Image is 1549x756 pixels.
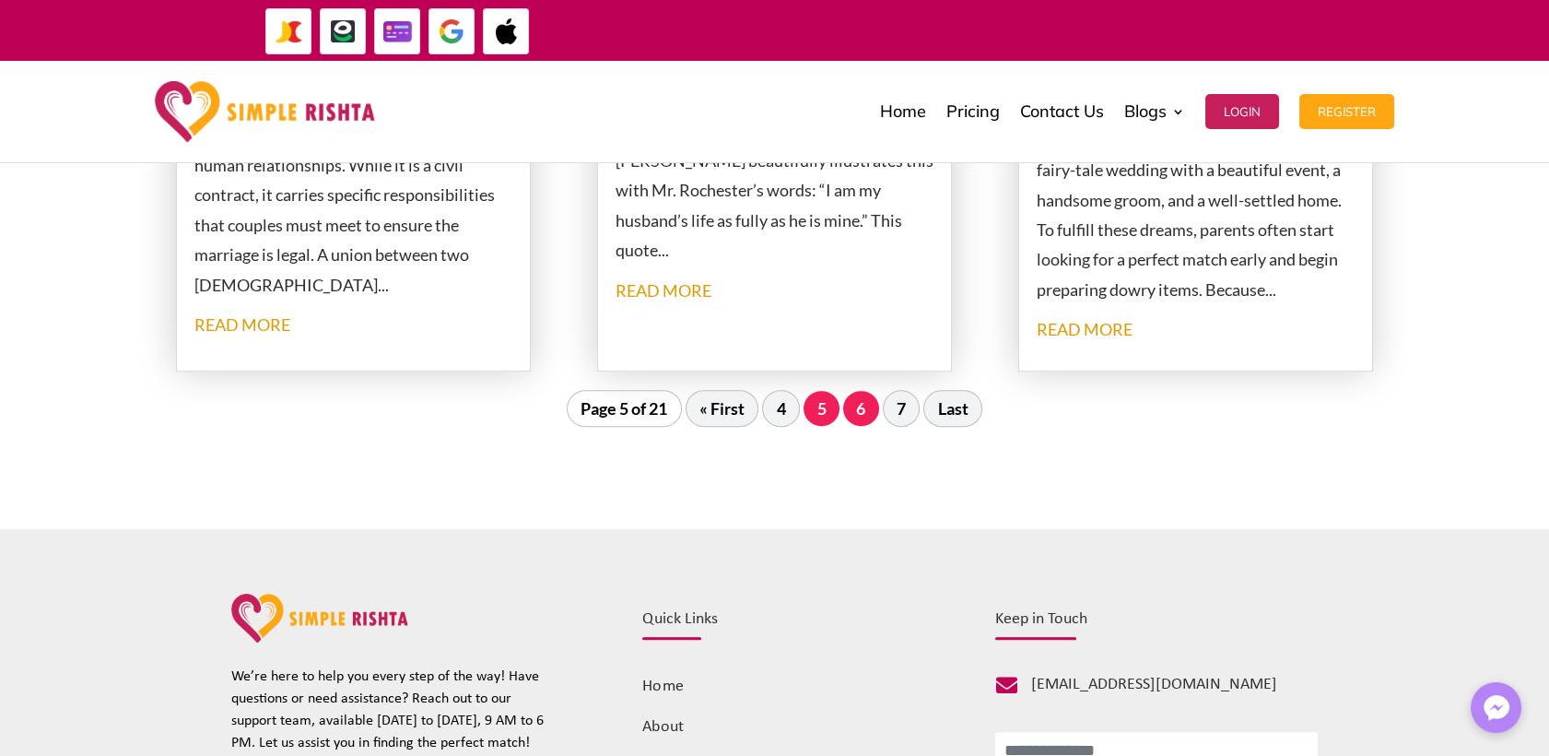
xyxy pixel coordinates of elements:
img: Messenger [1478,690,1515,726]
a: Pricing [946,65,1000,158]
p: Marriage is an important moment in anyone’s life and a fundamental aspect of human relationships.... [194,90,513,300]
a: read more [194,314,290,335]
span: 5 [804,391,839,426]
a: 7 [883,390,921,427]
a: Login [1205,65,1279,158]
a: Contact Us [1020,65,1104,158]
span: We’re here to help you every step of the way! Have questions or need assistance? Reach out to our... [231,669,544,750]
button: Register [1299,94,1394,129]
img: website-logo-pink-orange [231,594,409,643]
h4: Quick Links [642,611,935,637]
span: Page 5 of 21 [567,390,682,427]
a: Last Page [923,390,982,427]
a: Register [1299,65,1394,158]
a: Blogs [1124,65,1185,158]
h4: Keep in Touch [995,611,1318,637]
a: 4 [762,390,800,427]
p: From a young age, girls often dream of a fairy-tale wedding with a beautiful event, a handsome gr... [1037,125,1355,304]
a: read more [1037,319,1132,339]
a: Home [880,65,926,158]
a: First Page [686,390,759,427]
span: [EMAIL_ADDRESS][DOMAIN_NAME] [1031,676,1277,693]
button: Login [1205,94,1279,129]
span:  [996,675,1017,696]
a: About [642,718,683,736]
a: Home [642,678,683,695]
a: 6 [843,391,879,426]
a: Simple rishta logo [231,630,409,645]
a: read more [616,280,711,301]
